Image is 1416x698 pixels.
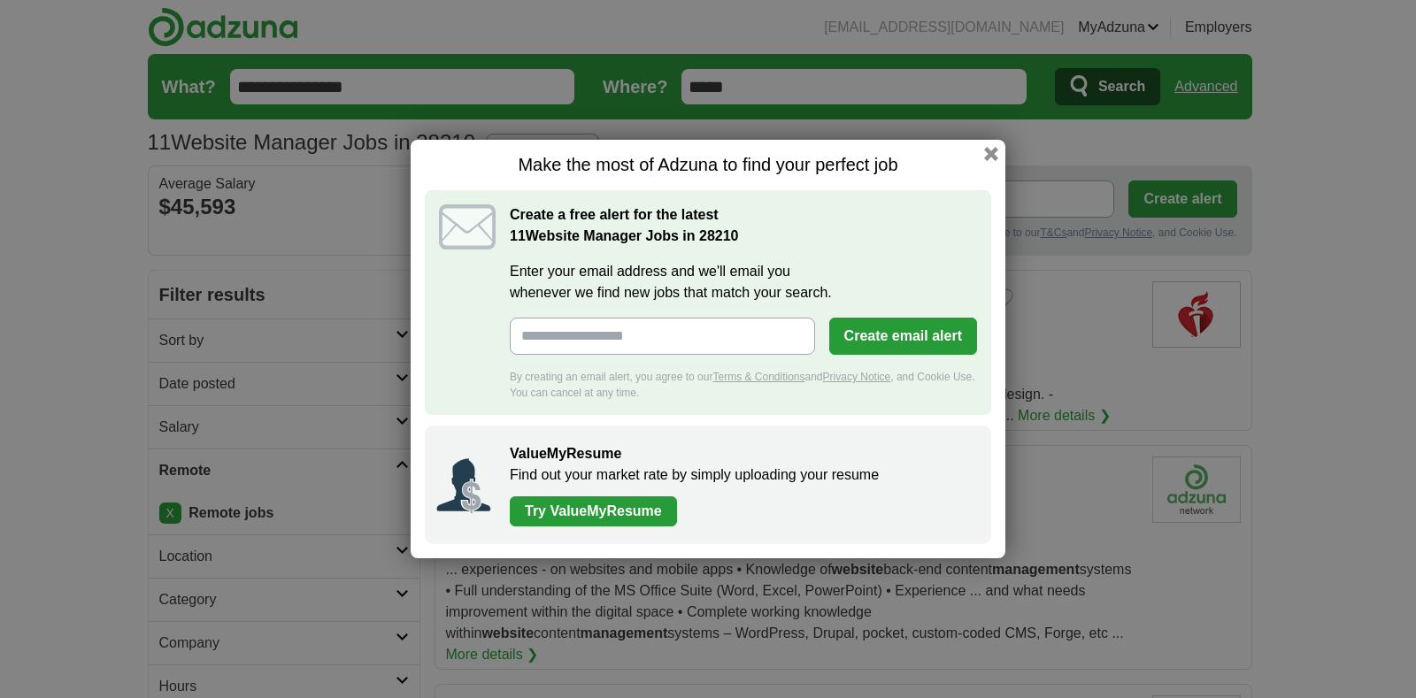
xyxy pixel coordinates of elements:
[510,204,977,247] h2: Create a free alert for the latest
[510,228,738,243] strong: Website Manager Jobs in 28210
[712,371,804,383] a: Terms & Conditions
[510,369,977,401] div: By creating an email alert, you agree to our and , and Cookie Use. You can cancel at any time.
[510,226,526,247] span: 11
[823,371,891,383] a: Privacy Notice
[425,154,991,176] h1: Make the most of Adzuna to find your perfect job
[510,443,973,464] h2: ValueMyResume
[510,464,973,486] p: Find out your market rate by simply uploading your resume
[829,318,977,355] button: Create email alert
[510,496,677,526] a: Try ValueMyResume
[439,204,496,249] img: icon_email.svg
[510,261,977,303] label: Enter your email address and we'll email you whenever we find new jobs that match your search.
